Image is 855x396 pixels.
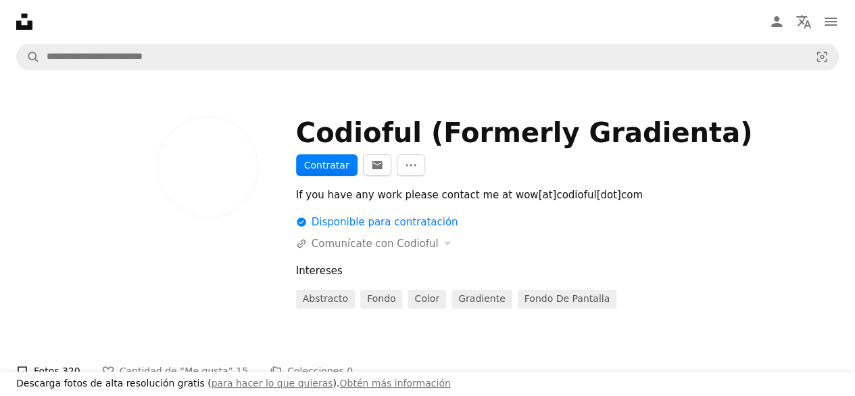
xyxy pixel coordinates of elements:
img: Avatar del usuario Codioful (Formerly Gradienta) [157,116,258,218]
div: Codioful (Formerly Gradienta) [296,116,753,149]
button: Comunícate con Codioful [296,236,451,252]
button: Búsqueda visual [806,44,838,70]
form: Encuentra imágenes en todo el sitio [16,43,839,70]
button: Más acciones [397,154,425,176]
a: Iniciar sesión / Registrarse [763,8,790,35]
a: Color [408,290,446,309]
div: Intereses [296,263,839,279]
a: Colecciones 0 [270,349,353,393]
button: Idioma [790,8,817,35]
a: Obtén más información [339,378,450,389]
a: gradiente [451,290,512,309]
div: Disponible para contratación [296,214,458,230]
a: fondo [360,290,402,309]
button: Mensaje a Codioful [363,154,391,176]
a: Cantidad de “Me gusta” 15 [102,349,248,393]
div: If you have any work please contact me at wow[at]codioful[dot]com [296,187,676,203]
a: para hacer lo que quieras [212,378,333,389]
a: fondo de pantalla [518,290,616,309]
span: 0 [347,364,353,378]
h3: Descarga fotos de alta resolución gratis ( ). [16,377,451,391]
button: Menú [817,8,844,35]
a: Inicio — Unsplash [16,14,32,30]
button: Contratar [296,154,358,176]
button: Buscar en Unsplash [17,44,40,70]
a: abstracto [296,290,355,309]
span: 15 [236,364,248,378]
